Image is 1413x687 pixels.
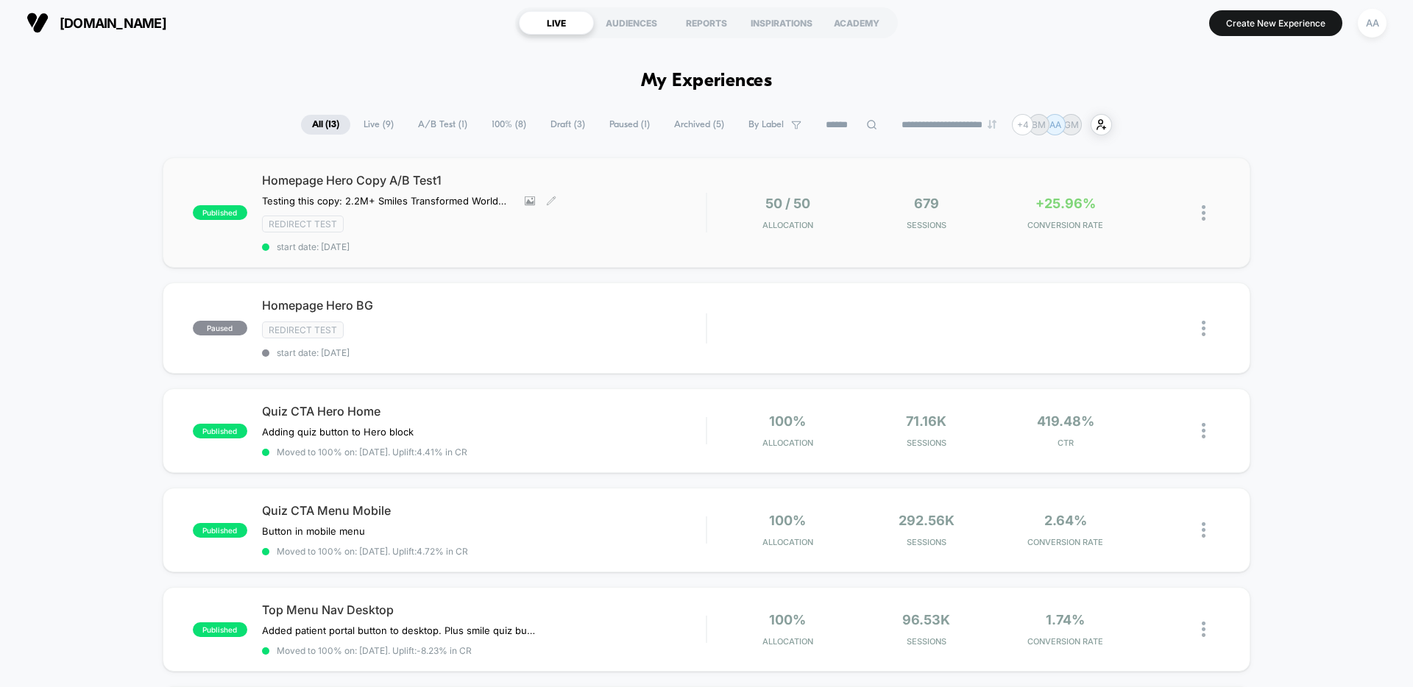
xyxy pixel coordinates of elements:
[861,537,993,547] span: Sessions
[22,11,171,35] button: [DOMAIN_NAME]
[999,220,1131,230] span: CONVERSION RATE
[193,523,247,538] span: published
[1358,9,1387,38] div: AA
[999,537,1131,547] span: CONVERSION RATE
[193,321,247,335] span: paused
[769,513,806,528] span: 100%
[861,636,993,647] span: Sessions
[353,115,405,135] span: Live ( 9 )
[1064,119,1079,130] p: GM
[262,525,365,537] span: Button in mobile menu
[301,115,350,135] span: All ( 13 )
[641,71,773,92] h1: My Experiences
[193,205,247,220] span: published
[519,11,594,35] div: LIVE
[407,115,478,135] span: A/B Test ( 1 )
[988,120,996,129] img: end
[999,438,1131,448] span: CTR
[999,636,1131,647] span: CONVERSION RATE
[1046,612,1085,627] span: 1.74%
[262,426,414,438] span: Adding quiz button to Hero block
[193,622,247,637] span: published
[262,624,535,636] span: Added patient portal button to desktop. Plus smile quiz button
[262,602,706,617] span: Top Menu Nav Desktop
[262,298,706,313] span: Homepage Hero BG
[762,438,813,448] span: Allocation
[748,119,784,130] span: By Label
[1202,423,1205,438] img: close
[598,115,661,135] span: Paused ( 1 )
[262,404,706,419] span: Quiz CTA Hero Home
[277,546,468,557] span: Moved to 100% on: [DATE] . Uplift: 4.72% in CR
[819,11,894,35] div: ACADEMY
[765,196,810,211] span: 50 / 50
[1202,321,1205,336] img: close
[1032,119,1046,130] p: BM
[1202,522,1205,538] img: close
[539,115,596,135] span: Draft ( 3 )
[1037,413,1094,429] span: 419.48%
[1353,8,1391,38] button: AA
[277,446,467,458] span: Moved to 100% on: [DATE] . Uplift: 4.41% in CR
[262,347,706,358] span: start date: [DATE]
[744,11,819,35] div: INSPIRATIONS
[769,612,806,627] span: 100%
[1012,114,1033,135] div: + 4
[861,438,993,448] span: Sessions
[669,11,744,35] div: REPORTS
[663,115,735,135] span: Archived ( 5 )
[262,216,344,232] span: Redirect Test
[762,636,813,647] span: Allocation
[1202,622,1205,637] img: close
[1209,10,1342,36] button: Create New Experience
[262,195,514,207] span: Testing this copy: 2.2M+ Smiles Transformed WorldwideClear Aligners &Retainers for 60% LessFDA-cl...
[899,513,955,528] span: 292.56k
[26,12,49,34] img: Visually logo
[262,241,706,252] span: start date: [DATE]
[762,537,813,547] span: Allocation
[902,612,950,627] span: 96.53k
[262,503,706,518] span: Quiz CTA Menu Mobile
[262,321,344,338] span: Redirect Test
[769,413,806,429] span: 100%
[60,15,166,31] span: [DOMAIN_NAME]
[914,196,939,211] span: 679
[277,645,472,656] span: Moved to 100% on: [DATE] . Uplift: -8.23% in CR
[1035,196,1096,211] span: +25.96%
[762,220,813,230] span: Allocation
[1202,205,1205,221] img: close
[481,115,537,135] span: 100% ( 8 )
[262,173,706,188] span: Homepage Hero Copy A/B Test1
[1049,119,1061,130] p: AA
[861,220,993,230] span: Sessions
[193,424,247,438] span: published
[1044,513,1087,528] span: 2.64%
[906,413,946,429] span: 71.16k
[594,11,669,35] div: AUDIENCES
